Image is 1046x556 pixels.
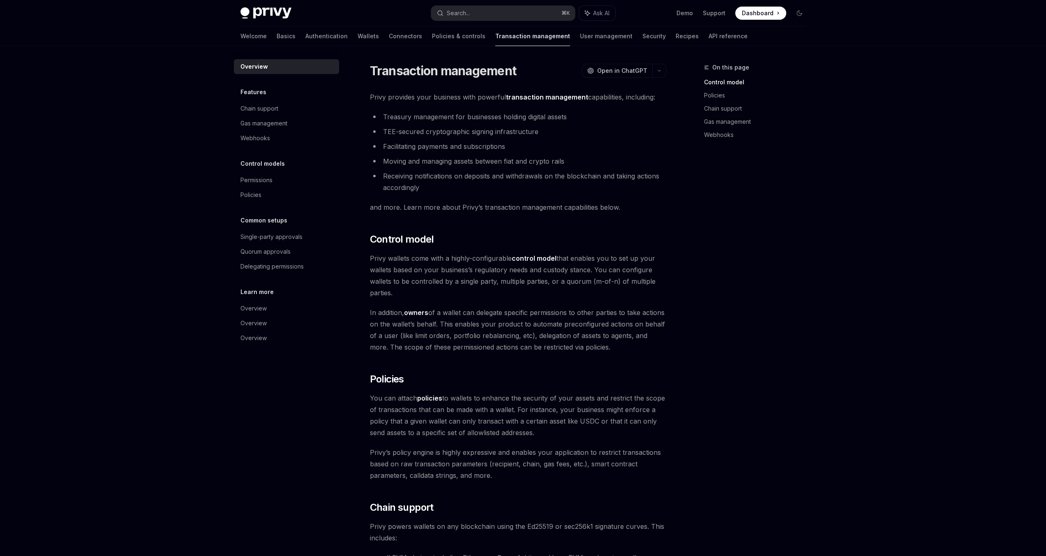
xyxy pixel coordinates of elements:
button: Open in ChatGPT [582,64,652,78]
img: dark logo [240,7,291,19]
a: Dashboard [735,7,786,20]
h5: Learn more [240,287,274,297]
a: policies [417,394,442,403]
span: Privy wallets come with a highly-configurable that enables you to set up your wallets based on yo... [370,253,666,299]
span: Control model [370,233,434,246]
span: Privy’s policy engine is highly expressive and enables your application to restrict transactions ... [370,447,666,481]
span: Privy powers wallets on any blockchain using the Ed25519 or sec256k1 signature curves. This inclu... [370,521,666,544]
a: Connectors [389,26,422,46]
a: Transaction management [495,26,570,46]
a: owners [404,308,428,317]
button: Toggle dark mode [793,7,806,20]
button: Search...⌘K [431,6,575,21]
div: Overview [240,333,267,343]
button: Ask AI [579,6,615,21]
span: ⌘ K [561,10,570,16]
span: Dashboard [742,9,774,17]
div: Overview [240,318,267,328]
strong: transaction management [506,93,588,101]
a: Overview [234,301,339,316]
div: Overview [240,62,268,72]
a: Gas management [704,115,813,128]
a: Policies [234,188,339,202]
a: Chain support [234,101,339,116]
li: TEE-secured cryptographic signing infrastructure [370,126,666,137]
a: Delegating permissions [234,259,339,274]
a: Single-party approvals [234,229,339,244]
a: Authentication [305,26,348,46]
div: Quorum approvals [240,247,291,257]
span: Privy provides your business with powerful capabilities, including: [370,91,666,103]
div: Policies [240,190,261,200]
a: Webhooks [234,131,339,146]
a: Demo [677,9,693,17]
h1: Transaction management [370,63,517,78]
span: On this page [712,63,749,72]
li: Facilitating payments and subscriptions [370,141,666,152]
span: Policies [370,373,404,386]
li: Treasury management for businesses holding digital assets [370,111,666,123]
a: Support [703,9,725,17]
a: Welcome [240,26,267,46]
a: control model [512,254,556,263]
span: Open in ChatGPT [597,67,647,75]
div: Chain support [240,104,278,114]
a: Webhooks [704,128,813,141]
a: Gas management [234,116,339,131]
a: Recipes [676,26,699,46]
span: and more. Learn more about Privy’s transaction management capabilities below. [370,202,666,213]
a: Permissions [234,173,339,188]
a: Policies [704,89,813,102]
h5: Features [240,87,266,97]
a: Chain support [704,102,813,115]
div: Gas management [240,118,287,128]
a: Basics [277,26,296,46]
h5: Common setups [240,215,287,225]
a: Security [642,26,666,46]
a: User management [580,26,633,46]
div: Overview [240,303,267,313]
a: Overview [234,59,339,74]
a: Quorum approvals [234,244,339,259]
div: Search... [447,8,470,18]
div: Webhooks [240,133,270,143]
a: Overview [234,331,339,345]
a: Policies & controls [432,26,485,46]
li: Receiving notifications on deposits and withdrawals on the blockchain and taking actions accordingly [370,170,666,193]
span: In addition, of a wallet can delegate specific permissions to other parties to take actions on th... [370,307,666,353]
li: Moving and managing assets between fiat and crypto rails [370,155,666,167]
div: Single-party approvals [240,232,302,242]
h5: Control models [240,159,285,169]
a: Overview [234,316,339,331]
strong: control model [512,254,556,262]
span: Ask AI [593,9,610,17]
a: Control model [704,76,813,89]
span: You can attach to wallets to enhance the security of your assets and restrict the scope of transa... [370,392,666,438]
div: Delegating permissions [240,262,304,271]
a: Wallets [358,26,379,46]
a: API reference [709,26,748,46]
div: Permissions [240,175,272,185]
span: Chain support [370,501,434,514]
